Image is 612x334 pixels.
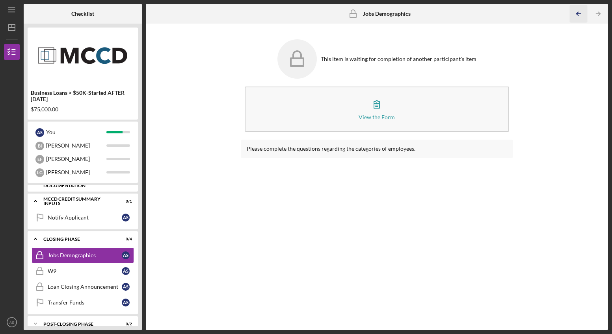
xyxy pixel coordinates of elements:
[32,279,134,295] a: Loan Closing AnnouncementAS
[4,314,20,330] button: AS
[48,214,122,221] div: Notify Applicant
[48,284,122,290] div: Loan Closing Announcement
[122,267,130,275] div: A S
[28,31,138,79] img: Product logo
[122,251,130,259] div: A S
[43,197,112,206] div: MCCD Credit Summary Inputs
[43,322,112,327] div: Post-Closing Phase
[245,87,510,132] button: View the Form
[122,299,130,306] div: A S
[122,283,130,291] div: A S
[118,322,132,327] div: 0 / 2
[122,214,130,221] div: A S
[31,90,135,102] div: Business Loans > $50K-Started AFTER [DATE]
[118,237,132,242] div: 0 / 4
[48,252,122,258] div: Jobs Demographics
[71,11,94,17] b: Checklist
[118,199,132,204] div: 0 / 1
[321,56,476,62] div: This item is waiting for completion of another participant's item
[31,106,135,113] div: $75,000.00
[35,128,44,137] div: A S
[32,263,134,279] a: W9AS
[363,11,411,17] b: Jobs Demographics
[359,114,395,120] div: View the Form
[48,268,122,274] div: W9
[46,166,106,179] div: [PERSON_NAME]
[9,320,15,325] text: AS
[46,125,106,139] div: You
[247,146,508,152] div: Please complete the questions regarding the categories of employees.
[35,142,44,150] div: B I
[46,152,106,166] div: [PERSON_NAME]
[35,155,44,164] div: E F
[35,168,44,177] div: L G
[43,237,112,242] div: Closing Phase
[46,139,106,152] div: [PERSON_NAME]
[48,299,122,306] div: Transfer Funds
[32,295,134,310] a: Transfer FundsAS
[32,247,134,263] a: Jobs DemographicsAS
[32,210,134,225] a: Notify ApplicantAS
